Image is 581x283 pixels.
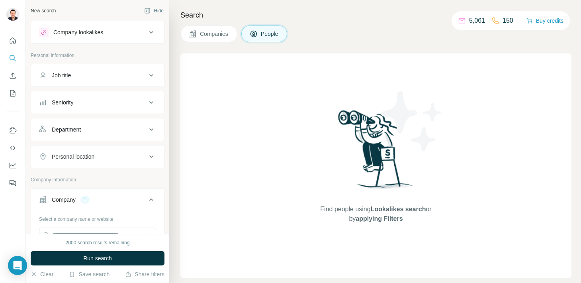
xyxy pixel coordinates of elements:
button: Company lookalikes [31,23,164,42]
div: New search [31,7,56,14]
button: Save search [69,270,110,278]
div: Open Intercom Messenger [8,256,27,275]
span: Run search [83,254,112,262]
button: Clear [31,270,53,278]
span: Companies [200,30,229,38]
button: Seniority [31,93,164,112]
p: Company information [31,176,164,183]
button: Company1 [31,190,164,212]
span: applying Filters [356,215,403,222]
button: Enrich CSV [6,69,19,83]
span: Find people using or by [312,204,440,224]
img: Avatar [6,8,19,21]
button: My lists [6,86,19,100]
button: Job title [31,66,164,85]
div: Personal location [52,153,94,161]
div: Company [52,196,76,204]
p: Personal information [31,52,164,59]
button: Hide [139,5,169,17]
button: Department [31,120,164,139]
div: 2000 search results remaining [66,239,130,246]
span: People [261,30,279,38]
h4: Search [180,10,571,21]
button: Share filters [125,270,164,278]
div: Department [52,126,81,134]
button: Use Surfe on LinkedIn [6,123,19,138]
div: Company lookalikes [53,28,103,36]
div: 1 [80,196,90,203]
button: Run search [31,251,164,265]
button: Use Surfe API [6,141,19,155]
div: Select a company name or website [39,212,156,223]
p: 150 [503,16,513,26]
div: Seniority [52,98,73,106]
button: Personal location [31,147,164,166]
button: Feedback [6,176,19,190]
span: Lookalikes search [371,206,426,212]
div: Job title [52,71,71,79]
img: Surfe Illustration - Stars [376,85,448,157]
img: Surfe Illustration - Woman searching with binoculars [335,108,417,197]
button: Search [6,51,19,65]
p: 5,061 [469,16,485,26]
button: Quick start [6,33,19,48]
button: Dashboard [6,158,19,173]
button: Buy credits [526,15,563,26]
